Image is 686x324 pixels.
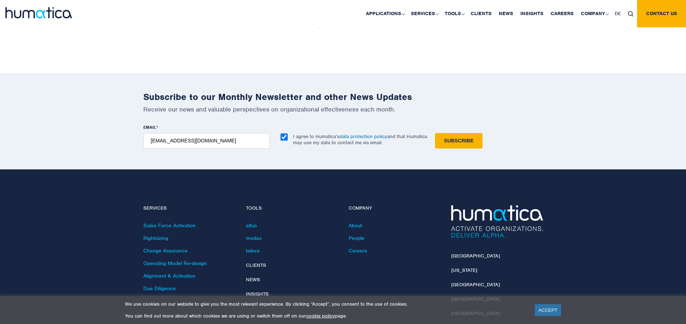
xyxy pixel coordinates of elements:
[246,222,257,229] a: altus
[246,277,260,283] a: News
[143,91,543,102] h2: Subscribe to our Monthly Newsletter and other News Updates
[435,133,483,149] input: Subscribe
[349,235,364,241] a: People
[246,205,338,211] h4: Tools
[306,313,335,319] a: cookie policy
[451,253,500,259] a: [GEOGRAPHIC_DATA]
[615,10,621,17] span: DE
[349,222,362,229] a: About
[143,285,176,292] a: Due Diligence
[143,124,156,130] span: EMAIL
[281,133,288,141] input: I agree to Humatica’sdata protection policyand that Humatica may use my data to contact me via em...
[451,282,500,288] a: [GEOGRAPHIC_DATA]
[125,313,526,319] p: You can find out more about which cookies we are using or switch them off on our page.
[246,262,266,268] a: Clients
[451,267,477,273] a: [US_STATE]
[451,205,543,238] img: Humatica
[246,291,269,297] a: Insights
[143,273,195,279] a: Alignment & Activation
[143,133,270,149] input: name@company.com
[143,205,235,211] h4: Services
[5,7,72,18] img: logo
[143,235,168,241] a: Rightsizing
[628,11,633,17] img: search_icon
[349,205,440,211] h4: Company
[143,105,543,113] p: Receive our news and valuable perspectives on organizational effectiveness each month.
[143,247,188,254] a: Change Assurance
[293,133,427,146] p: I agree to Humatica’s and that Humatica may use my data to contact me via email.
[535,304,561,316] a: ACCEPT
[246,247,260,254] a: taleva
[125,301,526,307] p: We use cookies on our website to give you the most relevant experience. By clicking “Accept”, you...
[143,260,207,266] a: Operating Model Re-design
[340,133,387,140] a: data protection policy
[349,247,367,254] a: Careers
[246,235,261,241] a: modas
[143,222,196,229] a: Sales Force Activation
